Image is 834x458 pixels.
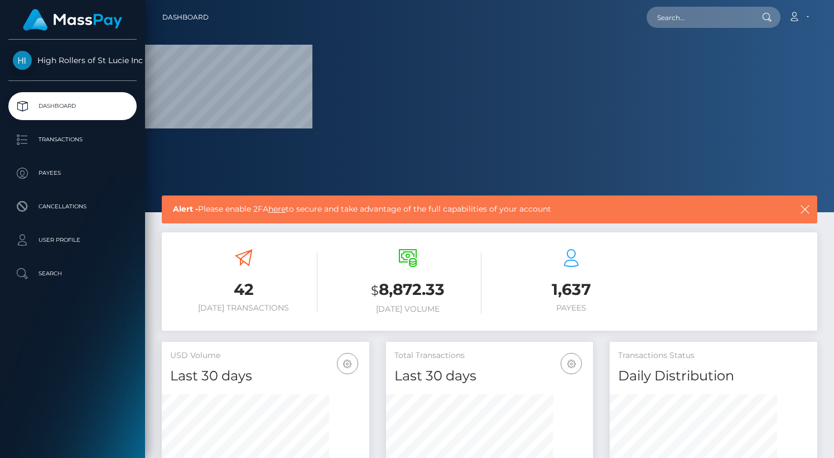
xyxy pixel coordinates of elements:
p: Search [13,265,132,282]
a: Cancellations [8,193,137,221]
h3: 8,872.33 [334,279,481,302]
h3: 1,637 [498,279,645,300]
h4: Last 30 days [394,366,585,386]
h6: [DATE] Volume [334,304,481,314]
h3: 42 [170,279,317,300]
h4: Daily Distribution [618,366,809,386]
a: Dashboard [8,92,137,120]
a: Dashboard [162,6,209,29]
b: Alert - [173,204,198,214]
img: MassPay Logo [23,9,122,31]
h4: Last 30 days [170,366,361,386]
h6: [DATE] Transactions [170,303,317,313]
h5: Transactions Status [618,350,809,361]
h5: USD Volume [170,350,361,361]
p: Cancellations [13,198,132,215]
h6: Payees [498,303,645,313]
small: $ [371,283,379,298]
input: Search... [647,7,751,28]
p: User Profile [13,232,132,249]
p: Dashboard [13,98,132,115]
span: High Rollers of St Lucie Inc [8,55,137,65]
span: Please enable 2FA to secure and take advantage of the full capabilities of your account [173,203,736,215]
p: Payees [13,165,132,182]
a: Transactions [8,126,137,154]
a: Payees [8,159,137,187]
p: Transactions [13,131,132,148]
img: High Rollers of St Lucie Inc [13,51,32,70]
a: User Profile [8,226,137,254]
a: Search [8,260,137,288]
h5: Total Transactions [394,350,585,361]
a: here [268,204,286,214]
